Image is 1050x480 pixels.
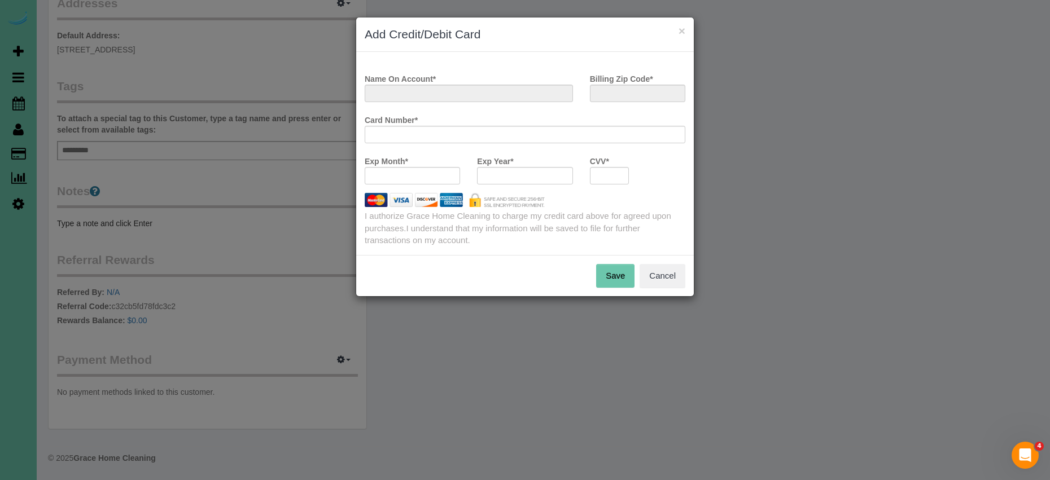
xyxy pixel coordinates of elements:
label: Billing Zip Code [590,69,653,85]
button: Cancel [640,264,685,288]
img: credit cards [356,193,553,207]
label: Exp Month [365,152,408,167]
label: Exp Year [477,152,513,167]
iframe: Intercom live chat [1012,442,1039,469]
button: Save [596,264,635,288]
button: × [679,25,685,37]
label: Card Number [365,111,418,126]
span: I understand that my information will be saved to file for further transactions on my account. [365,223,640,245]
label: CVV [590,152,609,167]
span: 4 [1035,442,1044,451]
label: Name On Account [365,69,436,85]
h3: Add Credit/Debit Card [365,26,685,43]
div: I authorize Grace Home Cleaning to charge my credit card above for agreed upon purchases. [356,210,694,246]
